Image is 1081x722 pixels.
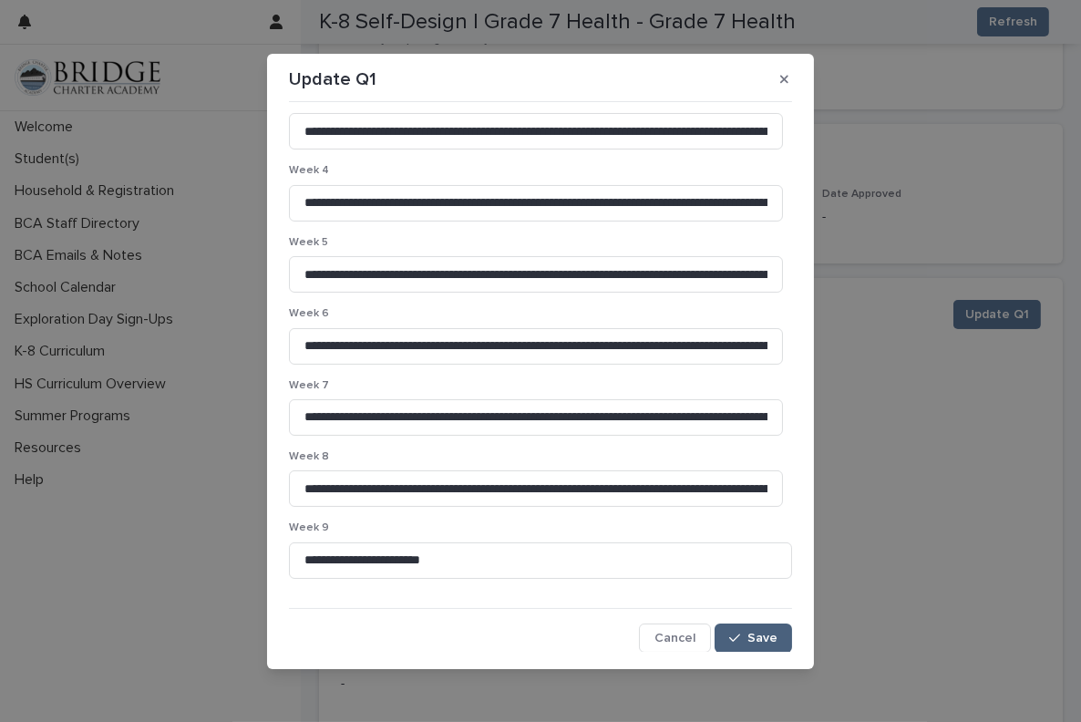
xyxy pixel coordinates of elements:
[289,308,329,319] span: Week 6
[289,451,329,462] span: Week 8
[289,380,329,391] span: Week 7
[715,624,792,653] button: Save
[639,624,711,653] button: Cancel
[654,632,695,645] span: Cancel
[289,237,328,248] span: Week 5
[289,68,376,90] p: Update Q1
[289,165,329,176] span: Week 4
[289,522,329,533] span: Week 9
[747,632,777,645] span: Save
